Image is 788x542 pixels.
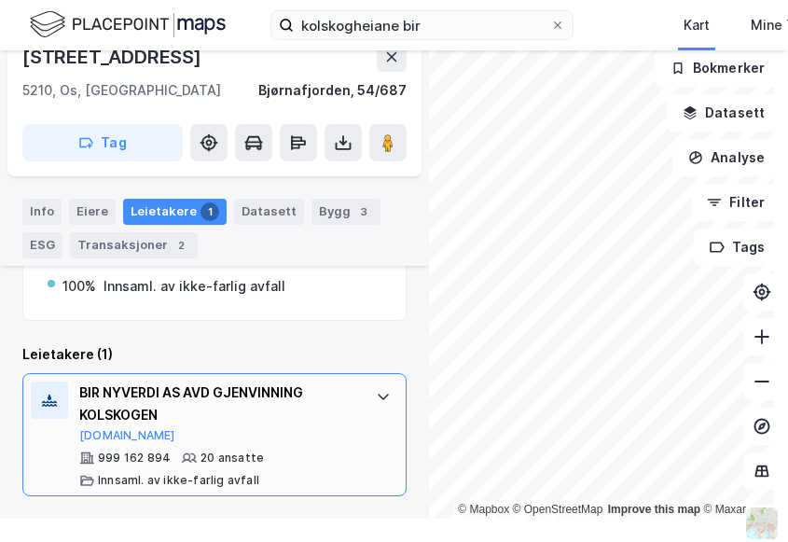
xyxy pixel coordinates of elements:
[684,14,710,36] div: Kart
[30,8,226,41] img: logo.f888ab2527a4732fd821a326f86c7f29.svg
[79,428,175,443] button: [DOMAIN_NAME]
[695,452,788,542] iframe: Chat Widget
[172,236,190,255] div: 2
[22,232,62,258] div: ESG
[98,451,171,466] div: 999 162 894
[62,275,96,298] div: 100%
[691,184,781,221] button: Filter
[458,503,509,516] a: Mapbox
[22,124,183,161] button: Tag
[608,503,700,516] a: Improve this map
[123,199,227,225] div: Leietakere
[667,94,781,132] button: Datasett
[294,11,550,39] input: Søk på adresse, matrikkel, gårdeiere, leietakere eller personer
[655,49,781,87] button: Bokmerker
[258,79,407,102] div: Bjørnafjorden, 54/687
[513,503,603,516] a: OpenStreetMap
[79,382,357,426] div: BIR NYVERDI AS AVD GJENVINNING KOLSKOGEN
[672,139,781,176] button: Analyse
[104,275,285,298] div: Innsaml. av ikke-farlig avfall
[98,473,259,488] div: Innsaml. av ikke-farlig avfall
[354,202,373,221] div: 3
[695,452,788,542] div: Kontrollprogram for chat
[200,202,219,221] div: 1
[70,232,198,258] div: Transaksjoner
[234,199,304,225] div: Datasett
[22,79,221,102] div: 5210, Os, [GEOGRAPHIC_DATA]
[694,229,781,266] button: Tags
[22,42,205,72] div: [STREET_ADDRESS]
[69,199,116,225] div: Eiere
[311,199,380,225] div: Bygg
[22,343,407,366] div: Leietakere (1)
[22,199,62,225] div: Info
[200,451,264,466] div: 20 ansatte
